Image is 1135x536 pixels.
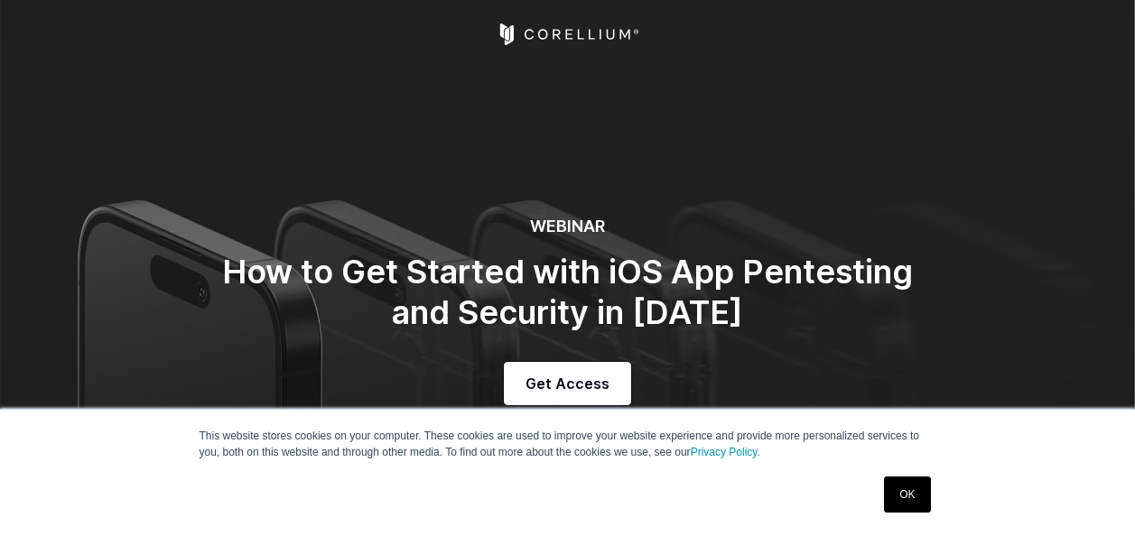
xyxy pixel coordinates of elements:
[496,23,639,45] a: Corellium Home
[207,217,929,237] h6: WEBINAR
[504,362,631,405] a: Get Access
[691,446,760,458] a: Privacy Policy.
[526,373,609,394] span: Get Access
[207,252,929,333] h2: How to Get Started with iOS App Pentesting and Security in [DATE]
[884,476,930,513] a: OK
[200,428,936,460] p: This website stores cookies on your computer. These cookies are used to improve your website expe...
